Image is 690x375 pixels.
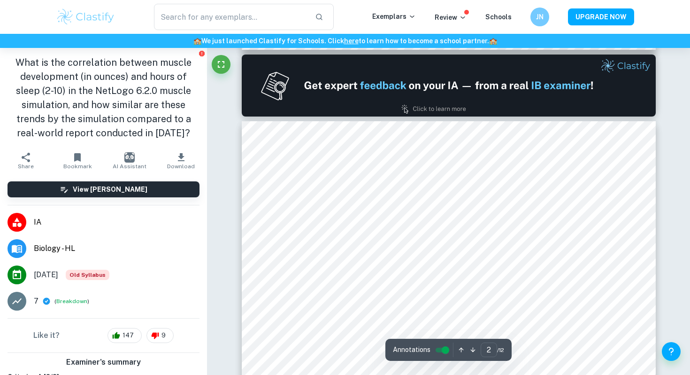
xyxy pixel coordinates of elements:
h6: View [PERSON_NAME] [73,184,147,195]
span: 147 [117,331,139,340]
p: Review [435,12,467,23]
div: Starting from the May 2025 session, the Biology IA requirements have changed. It's OK to refer to... [66,270,109,280]
h1: What is the correlation between muscle development (in ounces) and hours of sleep (2-10) in the N... [8,55,199,140]
button: Help and Feedback [662,342,681,361]
span: 🏫 [489,37,497,45]
input: Search for any exemplars... [154,4,307,30]
span: IA [34,217,199,228]
p: Exemplars [372,11,416,22]
span: Biology - HL [34,243,199,254]
a: Schools [485,13,512,21]
span: [DATE] [34,269,58,281]
button: AI Assistant [104,148,155,174]
button: UPGRADE NOW [568,8,634,25]
h6: We just launched Clastify for Schools. Click to learn how to become a school partner. [2,36,688,46]
img: AI Assistant [124,152,135,163]
span: Bookmark [63,163,92,170]
img: Ad [242,55,656,117]
button: Bookmark [52,148,103,174]
span: 🏫 [193,37,201,45]
button: Report issue [198,50,205,57]
span: Annotations [393,345,430,355]
h6: Examiner's summary [4,357,203,368]
span: ( ) [54,297,89,306]
span: Share [18,163,34,170]
button: Download [155,148,207,174]
button: View [PERSON_NAME] [8,181,199,197]
button: Fullscreen [212,55,230,74]
span: 9 [156,331,171,340]
h6: Like it? [33,330,60,341]
div: 147 [107,328,142,343]
span: Download [167,163,195,170]
p: 7 [34,296,38,307]
span: AI Assistant [113,163,146,170]
button: Breakdown [56,297,87,305]
a: here [344,37,359,45]
h6: JN [535,12,545,22]
span: Old Syllabus [66,270,109,280]
span: / 12 [497,346,504,354]
img: Clastify logo [56,8,115,26]
div: 9 [146,328,174,343]
button: JN [530,8,549,26]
